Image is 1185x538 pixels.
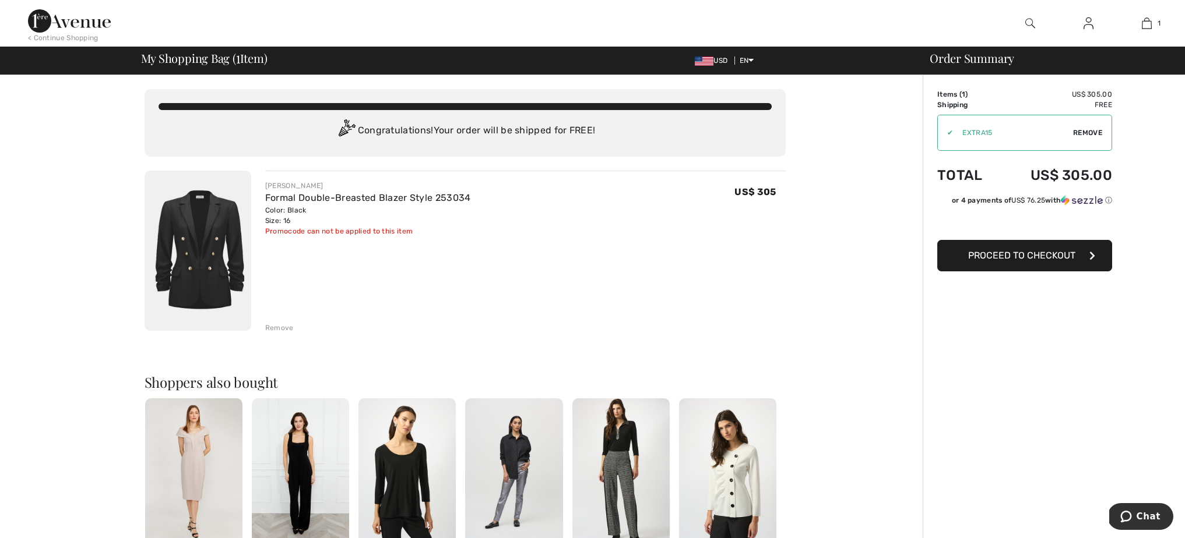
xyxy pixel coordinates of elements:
td: Shipping [937,100,1000,110]
span: 1 [962,90,965,98]
div: or 4 payments of with [952,195,1112,206]
img: 1ère Avenue [28,9,111,33]
h2: Shoppers also bought [145,375,786,389]
div: Promocode can not be applied to this item [265,226,471,236]
span: 1 [1158,18,1161,29]
div: ✔ [938,128,953,138]
a: Sign In [1074,16,1103,31]
div: Color: Black Size: 16 [265,205,471,226]
td: Items ( ) [937,89,1000,100]
img: My Bag [1142,16,1152,30]
div: Congratulations! Your order will be shipped for FREE! [159,119,772,143]
span: EN [740,56,754,65]
td: US$ 305.00 [1000,155,1112,195]
iframe: PayPal-paypal [937,210,1112,236]
a: 1 [1118,16,1175,30]
span: Proceed to Checkout [968,250,1075,261]
td: Free [1000,100,1112,110]
a: Formal Double-Breasted Blazer Style 253034 [265,192,471,203]
div: Remove [265,323,294,333]
img: US Dollar [695,56,713,66]
span: US$ 305 [734,186,776,197]
div: < Continue Shopping [28,33,99,43]
img: Congratulation2.svg [335,119,358,143]
input: Promo code [953,115,1073,150]
span: My Shopping Bag ( Item) [141,52,268,64]
span: USD [695,56,732,65]
td: Total [937,155,1000,195]
div: Order Summary [916,52,1178,64]
img: Sezzle [1061,195,1103,206]
td: US$ 305.00 [1000,89,1112,100]
span: 1 [236,49,240,65]
img: Formal Double-Breasted Blazer Style 253034 [145,171,251,331]
span: Remove [1073,128,1102,138]
button: Proceed to Checkout [937,240,1112,271]
img: search the website [1025,16,1035,30]
iframe: Opens a widget where you can chat to one of our agents [1109,503,1173,532]
div: or 4 payments ofUS$ 76.25withSezzle Click to learn more about Sezzle [937,195,1112,210]
img: My Info [1084,16,1093,30]
div: [PERSON_NAME] [265,180,471,191]
span: US$ 76.25 [1011,196,1045,204]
